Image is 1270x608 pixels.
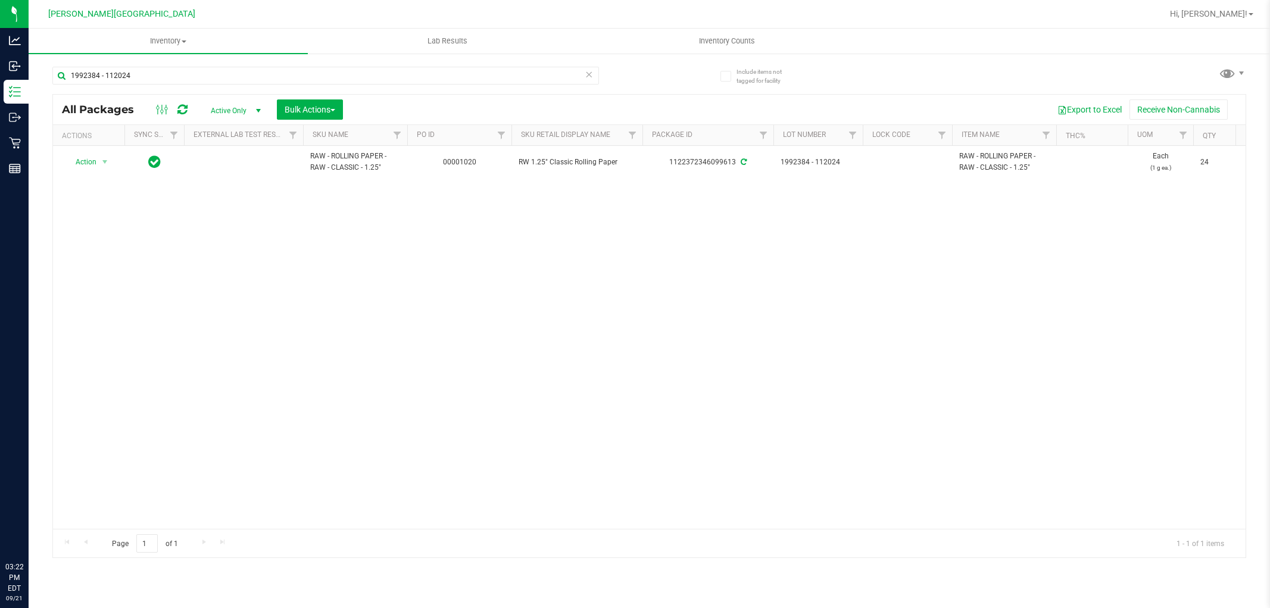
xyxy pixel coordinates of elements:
[652,130,692,139] a: Package ID
[783,130,826,139] a: Lot Number
[12,513,48,548] iframe: Resource center
[443,158,476,166] a: 00001020
[1200,157,1246,168] span: 24
[5,562,23,594] p: 03:22 PM EDT
[739,158,747,166] span: Sync from Compliance System
[5,594,23,603] p: 09/21
[1203,132,1216,140] a: Qty
[737,67,796,85] span: Include items not tagged for facility
[283,125,303,145] a: Filter
[136,534,158,553] input: 1
[134,130,180,139] a: Sync Status
[1135,162,1186,173] p: (1 g ea.)
[872,130,910,139] a: Lock Code
[932,125,952,145] a: Filter
[641,157,775,168] div: 1122372346099613
[1129,99,1228,120] button: Receive Non-Cannabis
[65,154,97,170] span: Action
[1066,132,1085,140] a: THC%
[781,157,856,168] span: 1992384 - 112024
[148,154,161,170] span: In Sync
[754,125,773,145] a: Filter
[959,151,1049,173] span: RAW - ROLLING PAPER - RAW - CLASSIC - 1.25"
[585,67,594,82] span: Clear
[1037,125,1056,145] a: Filter
[194,130,287,139] a: External Lab Test Result
[9,111,21,123] inline-svg: Outbound
[1167,534,1234,552] span: 1 - 1 of 1 items
[417,130,435,139] a: PO ID
[521,130,610,139] a: Sku Retail Display Name
[29,29,308,54] a: Inventory
[388,125,407,145] a: Filter
[9,60,21,72] inline-svg: Inbound
[310,151,400,173] span: RAW - ROLLING PAPER - RAW - CLASSIC - 1.25"
[623,125,642,145] a: Filter
[843,125,863,145] a: Filter
[519,157,635,168] span: RW 1.25" Classic Rolling Paper
[587,29,866,54] a: Inventory Counts
[48,9,195,19] span: [PERSON_NAME][GEOGRAPHIC_DATA]
[285,105,335,114] span: Bulk Actions
[492,125,511,145] a: Filter
[411,36,483,46] span: Lab Results
[1137,130,1153,139] a: UOM
[1170,9,1247,18] span: Hi, [PERSON_NAME]!
[9,86,21,98] inline-svg: Inventory
[9,35,21,46] inline-svg: Analytics
[1050,99,1129,120] button: Export to Excel
[98,154,113,170] span: select
[308,29,587,54] a: Lab Results
[962,130,1000,139] a: Item Name
[1135,151,1186,173] span: Each
[52,67,599,85] input: Search Package ID, Item Name, SKU, Lot or Part Number...
[9,137,21,149] inline-svg: Retail
[102,534,188,553] span: Page of 1
[277,99,343,120] button: Bulk Actions
[683,36,771,46] span: Inventory Counts
[1174,125,1193,145] a: Filter
[9,163,21,174] inline-svg: Reports
[29,36,308,46] span: Inventory
[313,130,348,139] a: SKU Name
[62,103,146,116] span: All Packages
[164,125,184,145] a: Filter
[62,132,120,140] div: Actions
[35,511,49,525] iframe: Resource center unread badge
